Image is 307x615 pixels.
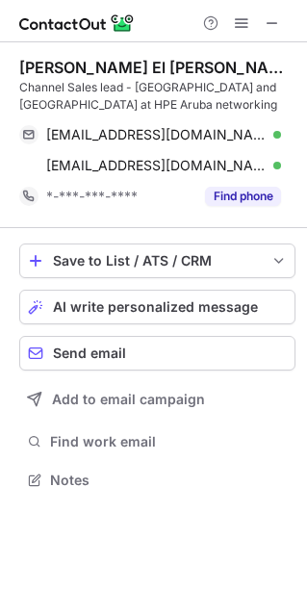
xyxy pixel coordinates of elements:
[19,336,295,371] button: Send email
[19,79,295,114] div: Channel Sales lead - [GEOGRAPHIC_DATA] and [GEOGRAPHIC_DATA] at HPE Aruba networking
[19,58,295,77] div: [PERSON_NAME] El [PERSON_NAME]
[50,472,288,489] span: Notes
[52,392,205,407] span: Add to email campaign
[19,12,135,35] img: ContactOut v5.3.10
[205,187,281,206] button: Reveal Button
[19,382,295,417] button: Add to email campaign
[19,428,295,455] button: Find work email
[50,433,288,450] span: Find work email
[53,346,126,361] span: Send email
[19,243,295,278] button: save-profile-one-click
[19,290,295,324] button: AI write personalized message
[53,253,262,269] div: Save to List / ATS / CRM
[46,126,267,143] span: [EMAIL_ADDRESS][DOMAIN_NAME]
[19,467,295,494] button: Notes
[53,299,258,315] span: AI write personalized message
[46,157,267,174] span: [EMAIL_ADDRESS][DOMAIN_NAME]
